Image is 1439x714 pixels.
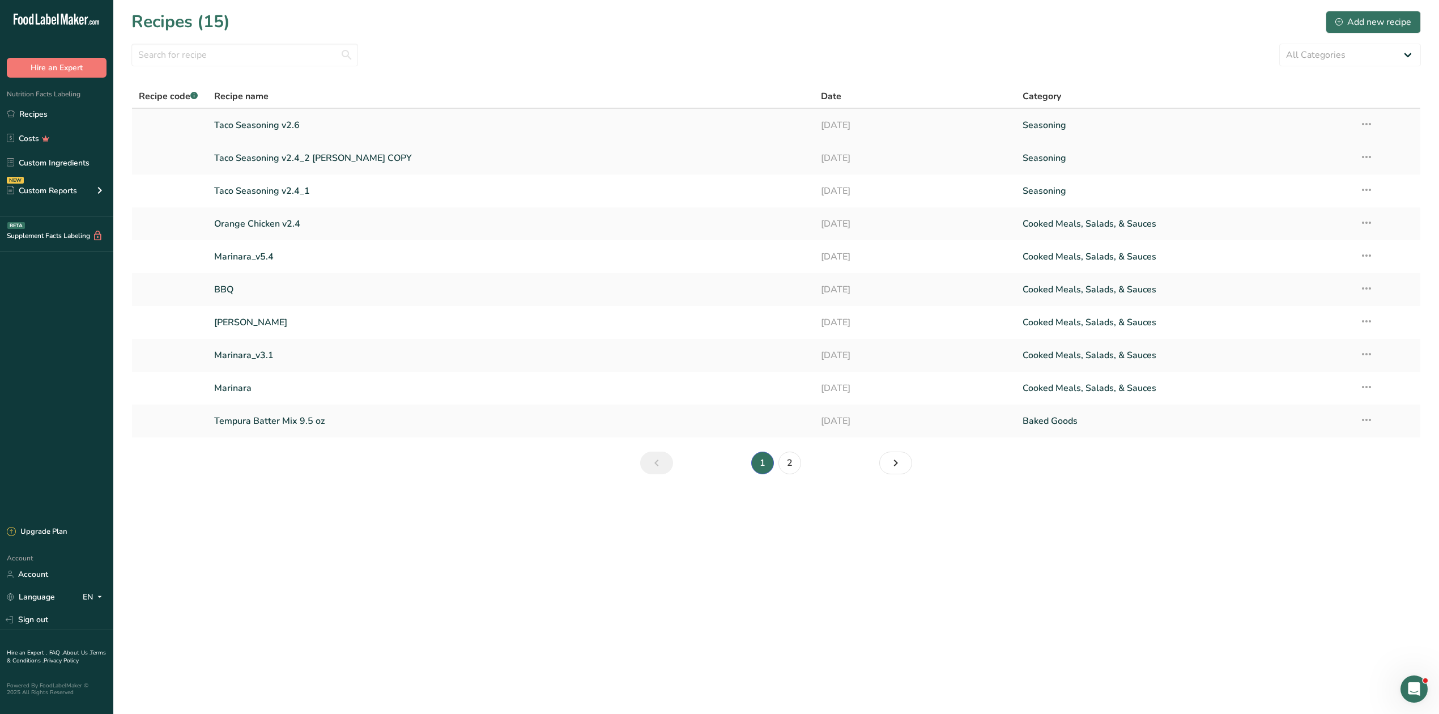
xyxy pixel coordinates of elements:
a: Terms & Conditions . [7,649,106,665]
a: Marinara_v3.1 [214,343,807,367]
a: [PERSON_NAME] [214,311,807,334]
div: Add new recipe [1335,15,1411,29]
span: Date [821,90,841,103]
span: Recipe code [139,90,198,103]
span: Recipe name [214,90,269,103]
div: BETA [7,222,25,229]
span: Category [1023,90,1061,103]
a: [DATE] [821,212,1010,236]
a: Previous page [640,452,673,474]
a: [DATE] [821,278,1010,301]
div: EN [83,590,107,604]
a: [DATE] [821,113,1010,137]
div: NEW [7,177,24,184]
a: Tempura Batter Mix 9.5 oz [214,409,807,433]
a: Cooked Meals, Salads, & Sauces [1023,343,1346,367]
div: Custom Reports [7,185,77,197]
a: Marinara [214,376,807,400]
a: Baked Goods [1023,409,1346,433]
a: Taco Seasoning v2.6 [214,113,807,137]
a: [DATE] [821,343,1010,367]
a: Taco Seasoning v2.4_2 [PERSON_NAME] COPY [214,146,807,170]
a: Language [7,587,55,607]
a: Seasoning [1023,113,1346,137]
a: Cooked Meals, Salads, & Sauces [1023,212,1346,236]
a: Cooked Meals, Salads, & Sauces [1023,278,1346,301]
a: [DATE] [821,409,1010,433]
a: [DATE] [821,146,1010,170]
iframe: Intercom live chat [1400,675,1428,703]
a: [DATE] [821,376,1010,400]
a: Privacy Policy [44,657,79,665]
a: Cooked Meals, Salads, & Sauces [1023,311,1346,334]
a: [DATE] [821,179,1010,203]
a: Taco Seasoning v2.4_1 [214,179,807,203]
a: Cooked Meals, Salads, & Sauces [1023,245,1346,269]
div: Upgrade Plan [7,526,67,538]
h1: Recipes (15) [131,9,230,35]
a: Seasoning [1023,146,1346,170]
a: Seasoning [1023,179,1346,203]
a: Orange Chicken v2.4 [214,212,807,236]
button: Add new recipe [1326,11,1421,33]
a: Page 2. [778,452,801,474]
input: Search for recipe [131,44,358,66]
a: Next page [879,452,912,474]
a: Marinara_v5.4 [214,245,807,269]
a: Hire an Expert . [7,649,47,657]
div: Powered By FoodLabelMaker © 2025 All Rights Reserved [7,682,107,696]
a: FAQ . [49,649,63,657]
a: [DATE] [821,311,1010,334]
a: Cooked Meals, Salads, & Sauces [1023,376,1346,400]
button: Hire an Expert [7,58,107,78]
a: BBQ [214,278,807,301]
a: About Us . [63,649,90,657]
a: [DATE] [821,245,1010,269]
